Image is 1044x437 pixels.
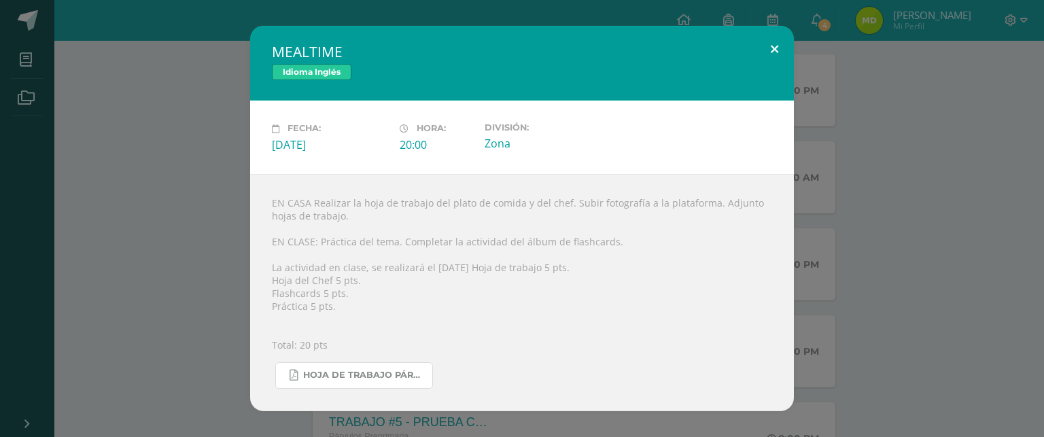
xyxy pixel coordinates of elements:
span: Fecha: [288,124,321,134]
span: Hora: [417,124,446,134]
h2: MEALTIME [272,42,772,61]
label: División: [485,122,602,133]
a: Hoja de trabajo PÁRVULOS3.pdf [275,362,433,389]
div: EN CASA Realizar la hoja de trabajo del plato de comida y del chef. Subir fotografía a la platafo... [250,174,794,411]
span: Idioma Inglés [272,64,351,80]
span: Hoja de trabajo PÁRVULOS3.pdf [303,370,425,381]
button: Close (Esc) [755,26,794,72]
div: Zona [485,136,602,151]
div: [DATE] [272,137,389,152]
div: 20:00 [400,137,474,152]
